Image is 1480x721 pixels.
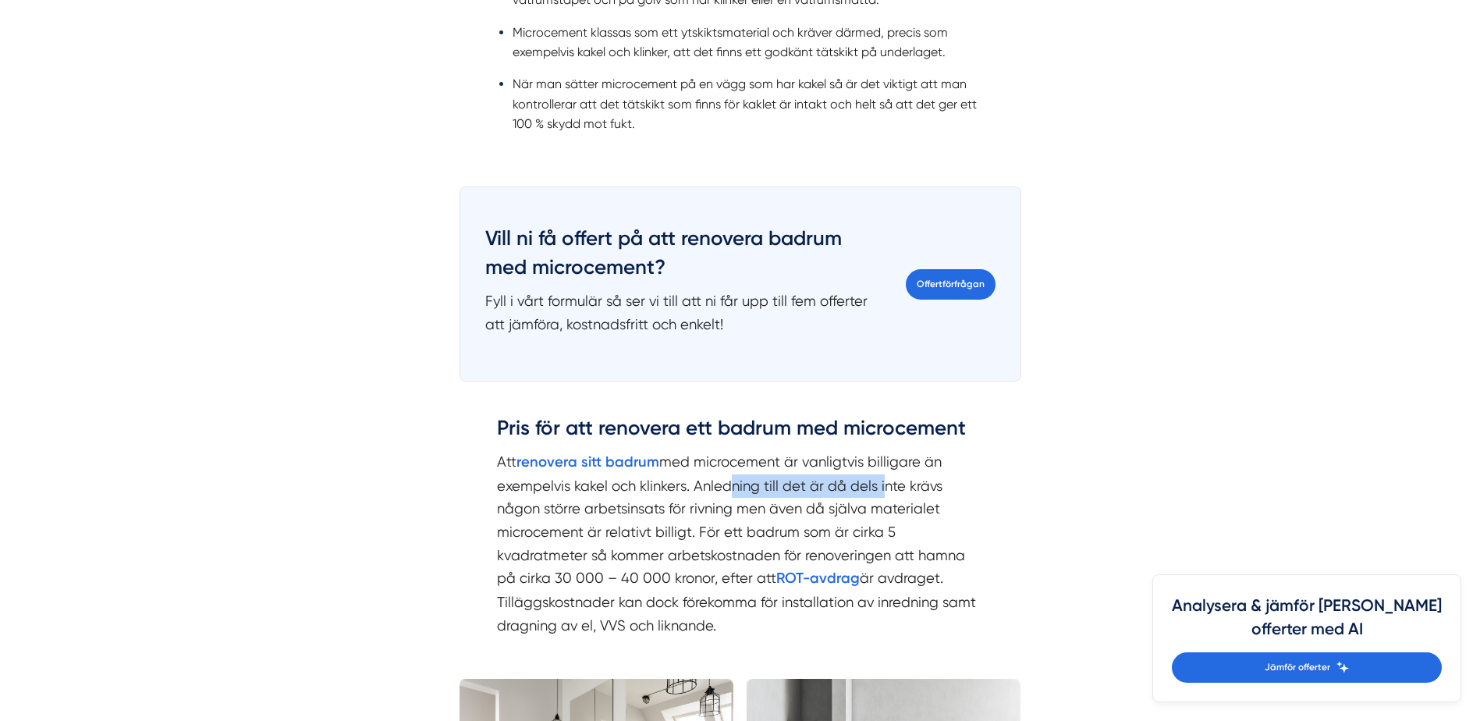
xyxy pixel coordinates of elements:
[485,225,887,289] h3: Vill ni få offert på att renovera badrum med microcement?
[776,570,860,586] a: ROT-avdrag
[513,74,984,133] li: När man sätter microcement på en vägg som har kakel så är det viktigt att man kontrollerar att de...
[1265,660,1330,675] span: Jämför offerter
[776,570,860,587] strong: ROT-avdrag
[1172,652,1442,683] a: Jämför offerter
[497,450,984,638] p: Att med microcement är vanligtvis billigare än exempelvis kakel och klinkers. Anledning till det ...
[485,289,887,336] p: Fyll i vårt formulär så ser vi till att ni får upp till fem offerter att jämföra, kostnadsfritt o...
[906,269,996,300] a: Offertförfrågan
[1172,594,1442,652] h4: Analysera & jämför [PERSON_NAME] offerter med AI
[516,453,659,470] a: renovera sitt badrum
[513,23,984,62] li: Microcement klassas som ett ytskiktsmaterial och kräver därmed, precis som exempelvis kakel och k...
[497,414,984,450] h3: Pris för att renovera ett badrum med microcement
